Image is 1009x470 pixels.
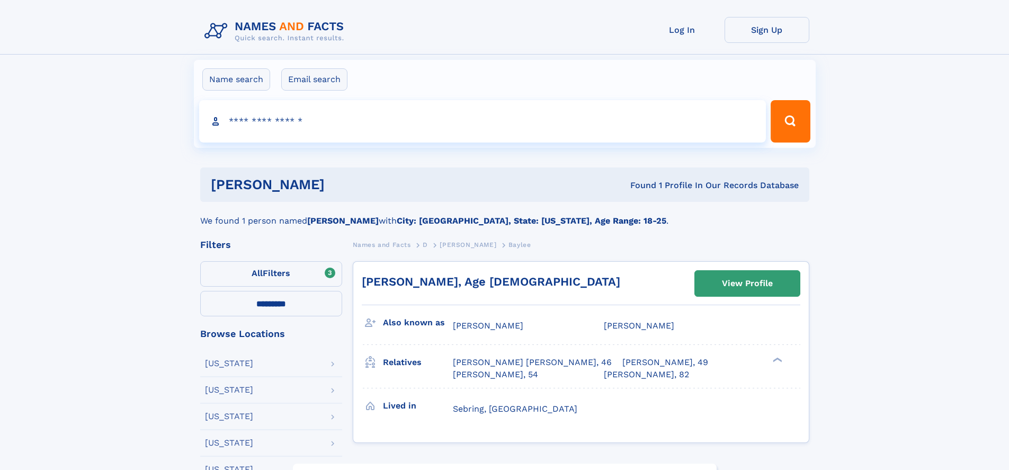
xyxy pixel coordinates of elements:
[200,202,809,227] div: We found 1 person named with .
[397,216,666,226] b: City: [GEOGRAPHIC_DATA], State: [US_STATE], Age Range: 18-25
[423,238,428,251] a: D
[604,321,674,331] span: [PERSON_NAME]
[205,439,253,447] div: [US_STATE]
[200,17,353,46] img: Logo Names and Facts
[722,271,773,296] div: View Profile
[453,369,538,380] a: [PERSON_NAME], 54
[199,100,766,143] input: search input
[205,386,253,394] div: [US_STATE]
[622,357,708,368] a: [PERSON_NAME], 49
[200,329,342,339] div: Browse Locations
[453,321,523,331] span: [PERSON_NAME]
[307,216,379,226] b: [PERSON_NAME]
[725,17,809,43] a: Sign Up
[604,369,689,380] a: [PERSON_NAME], 82
[211,178,478,191] h1: [PERSON_NAME]
[477,180,799,191] div: Found 1 Profile In Our Records Database
[200,261,342,287] label: Filters
[353,238,411,251] a: Names and Facts
[383,314,453,332] h3: Also known as
[695,271,800,296] a: View Profile
[423,241,428,249] span: D
[383,353,453,371] h3: Relatives
[440,241,496,249] span: [PERSON_NAME]
[200,240,342,250] div: Filters
[362,275,620,288] a: [PERSON_NAME], Age [DEMOGRAPHIC_DATA]
[453,357,612,368] a: [PERSON_NAME] [PERSON_NAME], 46
[205,412,253,421] div: [US_STATE]
[281,68,347,91] label: Email search
[771,100,810,143] button: Search Button
[453,404,577,414] span: Sebring, [GEOGRAPHIC_DATA]
[252,268,263,278] span: All
[508,241,531,249] span: Baylee
[640,17,725,43] a: Log In
[205,359,253,368] div: [US_STATE]
[383,397,453,415] h3: Lived in
[440,238,496,251] a: [PERSON_NAME]
[202,68,270,91] label: Name search
[770,357,783,363] div: ❯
